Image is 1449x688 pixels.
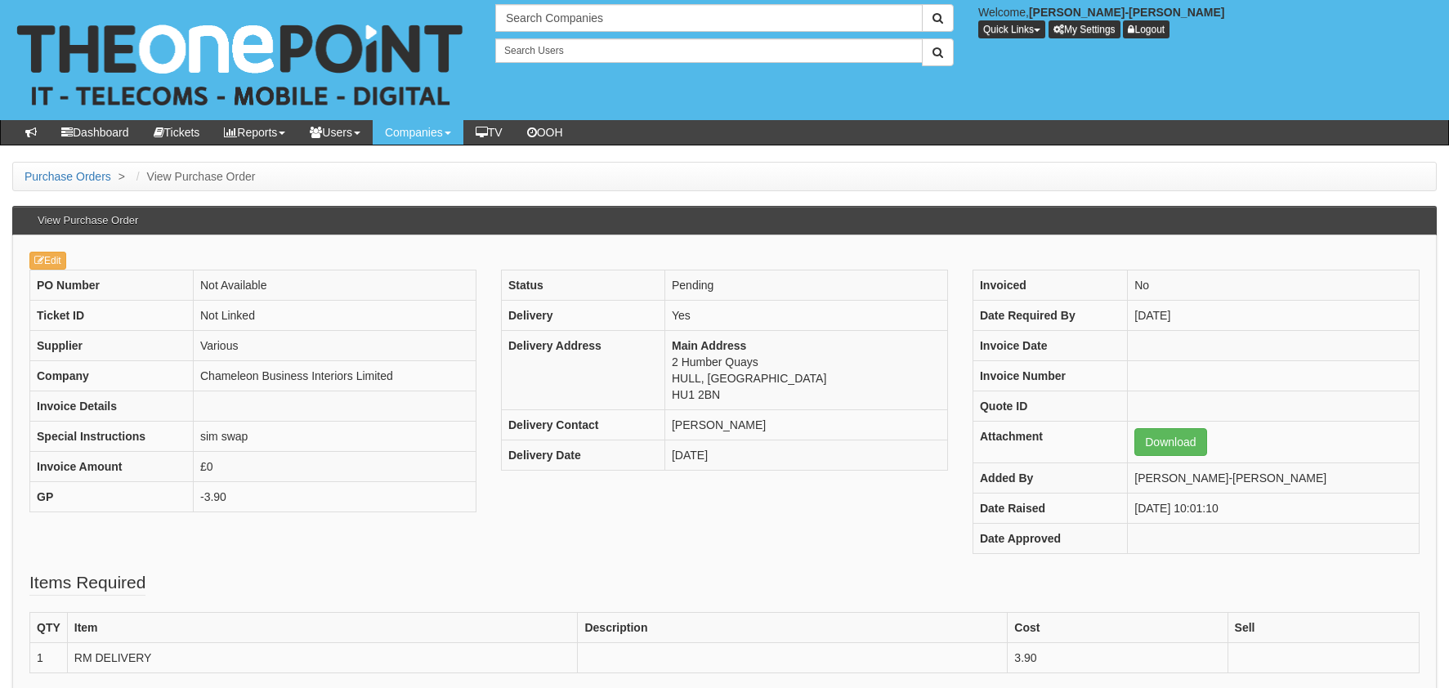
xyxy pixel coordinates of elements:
th: Quote ID [973,391,1127,422]
th: Sell [1228,613,1419,643]
th: Invoice Date [973,331,1127,361]
th: Invoice Amount [30,452,194,482]
th: Date Approved [973,524,1127,554]
a: Tickets [141,120,212,145]
a: Logout [1123,20,1169,38]
td: Chameleon Business Interiors Limited [194,361,476,391]
td: [DATE] 10:01:10 [1128,494,1420,524]
input: Search Companies [495,4,923,32]
th: PO Number [30,270,194,301]
a: My Settings [1049,20,1120,38]
td: 1 [30,643,68,673]
a: Edit [29,252,66,270]
th: Invoiced [973,270,1127,301]
div: Welcome, [966,4,1449,38]
td: Various [194,331,476,361]
th: Description [578,613,1008,643]
th: Special Instructions [30,422,194,452]
span: > [114,170,129,183]
a: Purchase Orders [25,170,111,183]
th: QTY [30,613,68,643]
a: OOH [515,120,575,145]
a: TV [463,120,515,145]
td: No [1128,270,1420,301]
td: Yes [664,301,947,331]
b: [PERSON_NAME]-[PERSON_NAME] [1029,6,1225,19]
a: Companies [373,120,463,145]
th: Supplier [30,331,194,361]
td: 2 Humber Quays HULL, [GEOGRAPHIC_DATA] HU1 2BN [664,331,947,410]
td: Pending [664,270,947,301]
th: Added By [973,463,1127,494]
td: £0 [194,452,476,482]
td: Not Linked [194,301,476,331]
td: -3.90 [194,482,476,512]
td: 3.90 [1008,643,1228,673]
th: Company [30,361,194,391]
td: sim swap [194,422,476,452]
th: GP [30,482,194,512]
a: Reports [212,120,297,145]
th: Invoice Number [973,361,1127,391]
b: Main Address [672,339,746,352]
th: Ticket ID [30,301,194,331]
input: Search Users [495,38,923,63]
td: [DATE] [1128,301,1420,331]
button: Quick Links [978,20,1045,38]
th: Attachment [973,422,1127,463]
th: Delivery [501,301,664,331]
th: Date Required By [973,301,1127,331]
li: View Purchase Order [132,168,256,185]
th: Delivery Address [501,331,664,410]
a: Users [297,120,373,145]
h3: View Purchase Order [29,207,146,235]
td: [PERSON_NAME] [664,410,947,440]
th: Cost [1008,613,1228,643]
th: Date Raised [973,494,1127,524]
a: Dashboard [49,120,141,145]
td: RM DELIVERY [67,643,578,673]
a: Download [1134,428,1206,456]
th: Status [501,270,664,301]
td: [DATE] [664,440,947,471]
th: Item [67,613,578,643]
legend: Items Required [29,570,145,596]
th: Delivery Date [501,440,664,471]
td: [PERSON_NAME]-[PERSON_NAME] [1128,463,1420,494]
th: Delivery Contact [501,410,664,440]
td: Not Available [194,270,476,301]
th: Invoice Details [30,391,194,422]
